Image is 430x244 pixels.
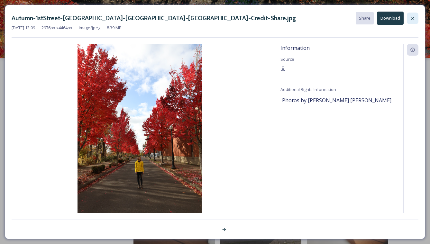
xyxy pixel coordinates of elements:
[107,25,122,31] span: 8.39 MB
[356,12,374,24] button: Share
[280,56,294,62] span: Source
[12,44,267,230] img: Autumn-1stStreet-Downtown-CorvallisOregon-AlizahAkiko-Credit-Share.jpg
[12,14,296,23] h3: Autumn-1stStreet-[GEOGRAPHIC_DATA]-[GEOGRAPHIC_DATA]-[GEOGRAPHIC_DATA]-Credit-Share.jpg
[377,12,404,25] button: Download
[280,44,310,51] span: Information
[280,86,336,92] span: Additional Rights Information
[12,25,35,31] span: [DATE] 13:09
[282,96,391,104] span: Photos by [PERSON_NAME] [PERSON_NAME]
[79,25,100,31] span: image/jpeg
[41,25,72,31] span: 2976 px x 4464 px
